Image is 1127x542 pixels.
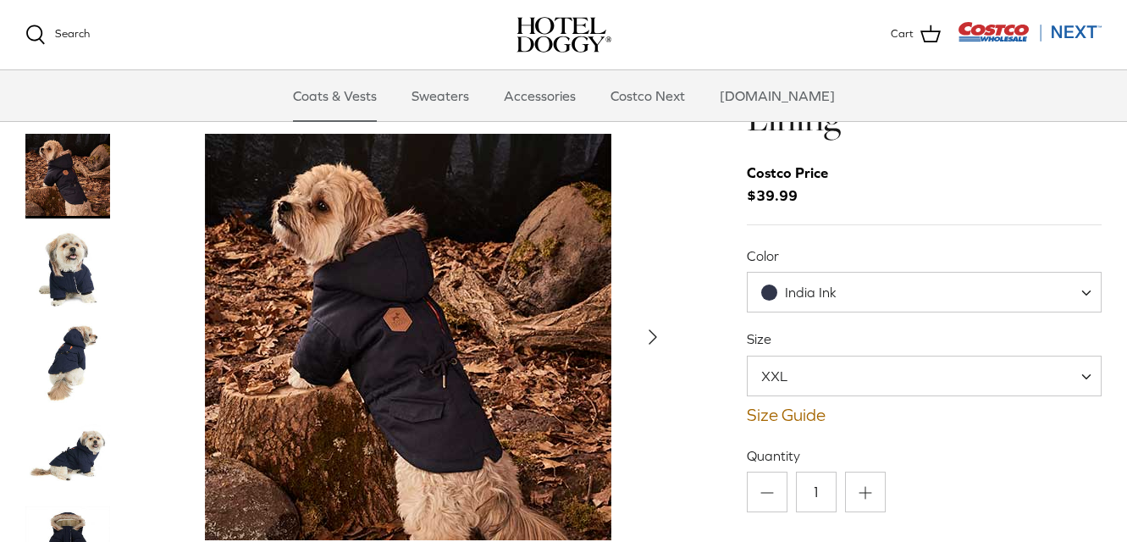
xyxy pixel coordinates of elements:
a: Thumbnail Link [25,134,110,218]
label: Color [747,246,1102,265]
button: Next [634,318,671,356]
a: Cart [891,24,941,46]
a: Visit Costco Next [958,32,1102,45]
a: [DOMAIN_NAME] [704,70,850,121]
div: Costco Price [747,162,828,185]
a: Thumbnail Link [25,227,110,312]
a: Costco Next [595,70,700,121]
span: Cart [891,25,914,43]
a: Accessories [489,70,591,121]
input: Quantity [796,472,837,512]
a: Size Guide [747,405,1102,425]
a: Thumbnail Link [25,413,110,498]
a: hoteldoggy.com hoteldoggycom [517,17,611,53]
span: India Ink [785,285,837,300]
a: Search [25,25,90,45]
span: $39.99 [747,162,845,207]
span: Search [55,27,90,40]
label: Quantity [747,446,1102,465]
span: XXL [748,367,821,385]
span: XXL [747,356,1102,396]
label: Size [747,329,1102,348]
span: India Ink [747,272,1102,312]
a: Show Gallery [144,134,671,540]
a: Sweaters [396,70,484,121]
span: India Ink [748,284,871,301]
img: Costco Next [958,21,1102,42]
a: Thumbnail Link [25,320,110,405]
a: Coats & Vests [278,70,392,121]
img: hoteldoggycom [517,17,611,53]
